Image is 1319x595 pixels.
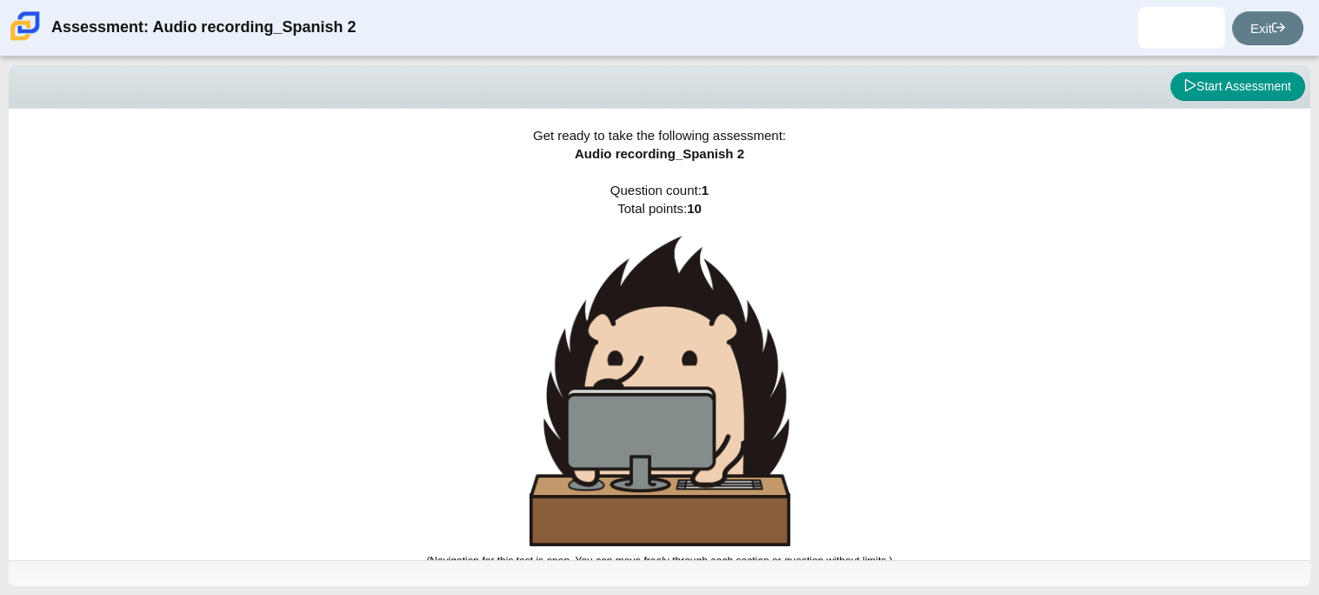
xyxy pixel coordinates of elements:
[1168,14,1196,42] img: aniylah.bush.NJ9kcU
[1232,11,1303,45] a: Exit
[575,146,744,161] span: Audio recording_Spanish 2
[702,183,709,197] b: 1
[7,32,43,47] a: Carmen School of Science & Technology
[426,183,892,567] span: Question count: Total points:
[426,555,892,567] small: (Navigation for this test is open. You can move freely through each section or question without l...
[1170,72,1305,102] button: Start Assessment
[533,128,786,143] span: Get ready to take the following assessment:
[7,8,43,44] img: Carmen School of Science & Technology
[51,7,356,49] div: Assessment: Audio recording_Spanish 2
[687,201,702,216] b: 10
[530,236,790,546] img: hedgehog-behind-computer-large.png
